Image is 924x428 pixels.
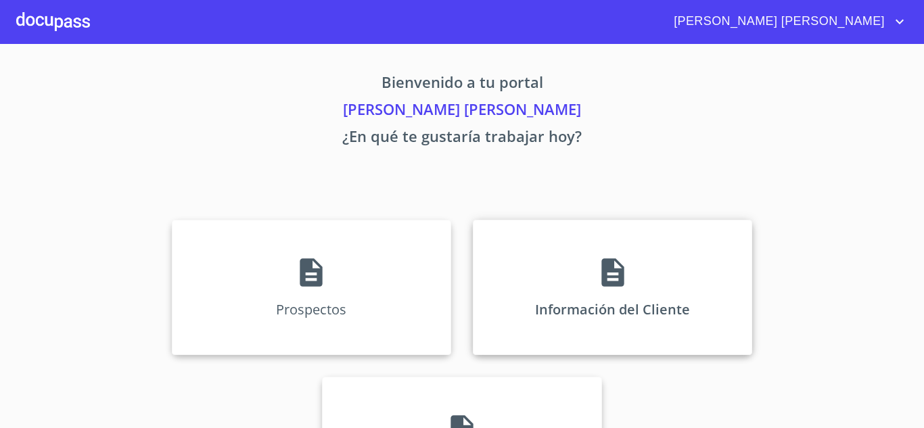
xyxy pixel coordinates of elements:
p: Prospectos [276,300,346,318]
p: Información del Cliente [535,300,690,318]
p: ¿En qué te gustaría trabajar hoy? [45,125,879,152]
button: account of current user [664,11,908,32]
span: [PERSON_NAME] [PERSON_NAME] [664,11,892,32]
p: Bienvenido a tu portal [45,71,879,98]
p: [PERSON_NAME] [PERSON_NAME] [45,98,879,125]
